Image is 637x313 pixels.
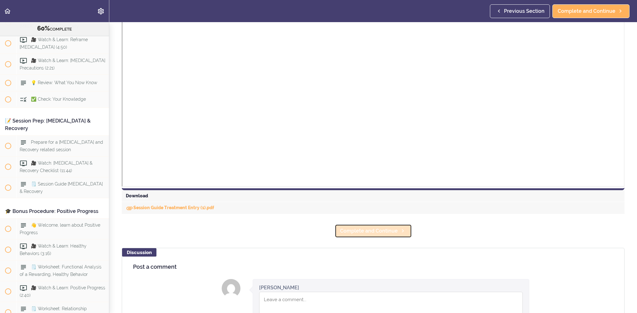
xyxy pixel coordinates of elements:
[97,7,105,15] svg: Settings Menu
[20,264,101,277] span: 🗒️ Worksheet: Functional Analysis of a Rewarding, Healthy Behavior
[31,97,86,102] span: ✅ Check: Your Knowledge
[31,80,97,85] span: 💡 Review: What You Now Know
[20,58,105,70] span: 🎥 Watch & Learn: [MEDICAL_DATA] Precautions (2:21)
[340,227,398,235] span: Complete and Continue
[8,25,101,33] div: COMPLETE
[126,205,133,212] svg: Download
[20,161,92,173] span: 🎥 Watch: [MEDICAL_DATA] & Recovery Checklist (11:44)
[20,285,105,297] span: 🎥 Watch & Learn: Positive Progress (2:40)
[222,279,240,298] img: Shayna
[122,190,625,202] div: Download
[122,248,156,257] div: Discussion
[126,205,214,210] a: DownloadSession Guide Treatment Entry (1).pdf
[259,284,299,291] div: [PERSON_NAME]
[20,243,86,256] span: 🎥 Watch & Learn: Healthy Behaviors (3:16)
[37,25,50,32] span: 60%
[4,7,11,15] svg: Back to course curriculum
[133,264,613,270] h4: Post a comment
[335,224,412,238] a: Complete and Continue
[504,7,545,15] span: Previous Section
[552,4,630,18] a: Complete and Continue
[20,140,103,152] span: Prepare for a [MEDICAL_DATA] and Recovery related session
[558,7,615,15] span: Complete and Continue
[490,4,550,18] a: Previous Section
[20,223,100,235] span: 👋 Welcome, learn about Positive Progress
[20,37,88,50] span: 🎥 Watch & Learn: Reframe [MEDICAL_DATA] (4:50)
[20,181,103,194] span: 🗒️ Session Guide [MEDICAL_DATA] & Recovery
